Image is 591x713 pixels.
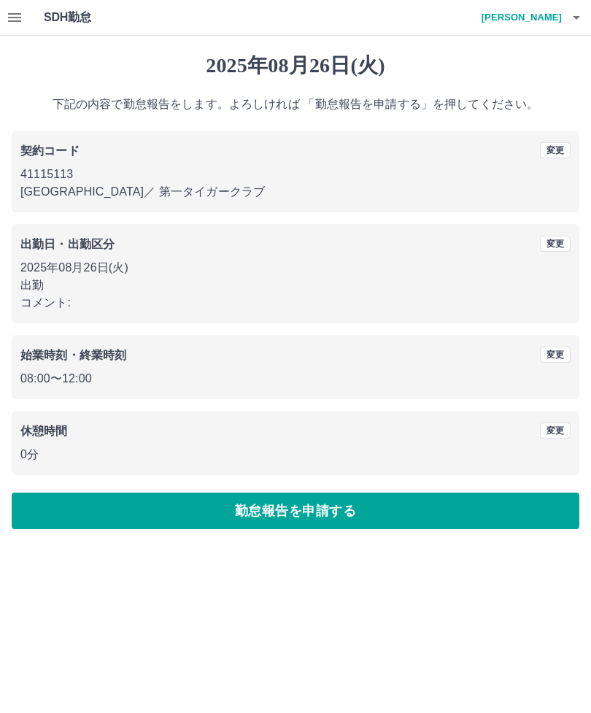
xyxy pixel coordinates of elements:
button: 変更 [540,347,571,363]
button: 変更 [540,236,571,252]
button: 勤怠報告を申請する [12,493,579,529]
p: 2025年08月26日(火) [20,259,571,277]
h1: 2025年08月26日(火) [12,53,579,78]
b: 出勤日・出勤区分 [20,238,115,250]
b: 契約コード [20,144,80,157]
p: 出勤 [20,277,571,294]
p: 08:00 〜 12:00 [20,370,571,388]
p: 41115113 [20,166,571,183]
p: 下記の内容で勤怠報告をします。よろしければ 「勤怠報告を申請する」を押してください。 [12,96,579,113]
b: 始業時刻・終業時刻 [20,349,126,361]
b: 休憩時間 [20,425,68,437]
p: [GEOGRAPHIC_DATA] ／ 第一タイガークラブ [20,183,571,201]
button: 変更 [540,423,571,439]
p: コメント: [20,294,571,312]
button: 変更 [540,142,571,158]
p: 0分 [20,446,571,463]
